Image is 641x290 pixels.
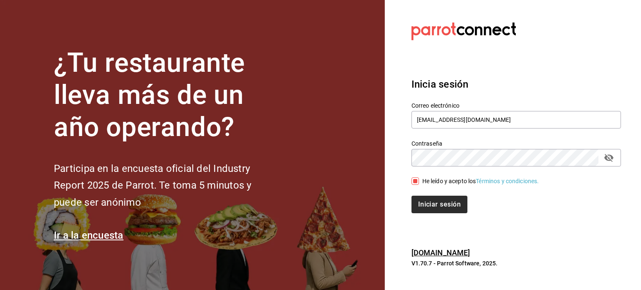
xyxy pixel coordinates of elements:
[422,177,539,186] div: He leído y acepto los
[54,229,124,241] a: Ir a la encuesta
[411,103,621,108] label: Correo electrónico
[411,259,621,267] p: V1.70.7 - Parrot Software, 2025.
[411,141,621,146] label: Contraseña
[476,178,539,184] a: Términos y condiciones.
[54,160,279,211] h2: Participa en la encuesta oficial del Industry Report 2025 de Parrot. Te toma 5 minutos y puede se...
[602,151,616,165] button: passwordField
[411,77,621,92] h3: Inicia sesión
[411,248,470,257] a: [DOMAIN_NAME]
[54,47,279,143] h1: ¿Tu restaurante lleva más de un año operando?
[411,111,621,129] input: Ingresa tu correo electrónico
[411,196,467,213] button: Iniciar sesión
